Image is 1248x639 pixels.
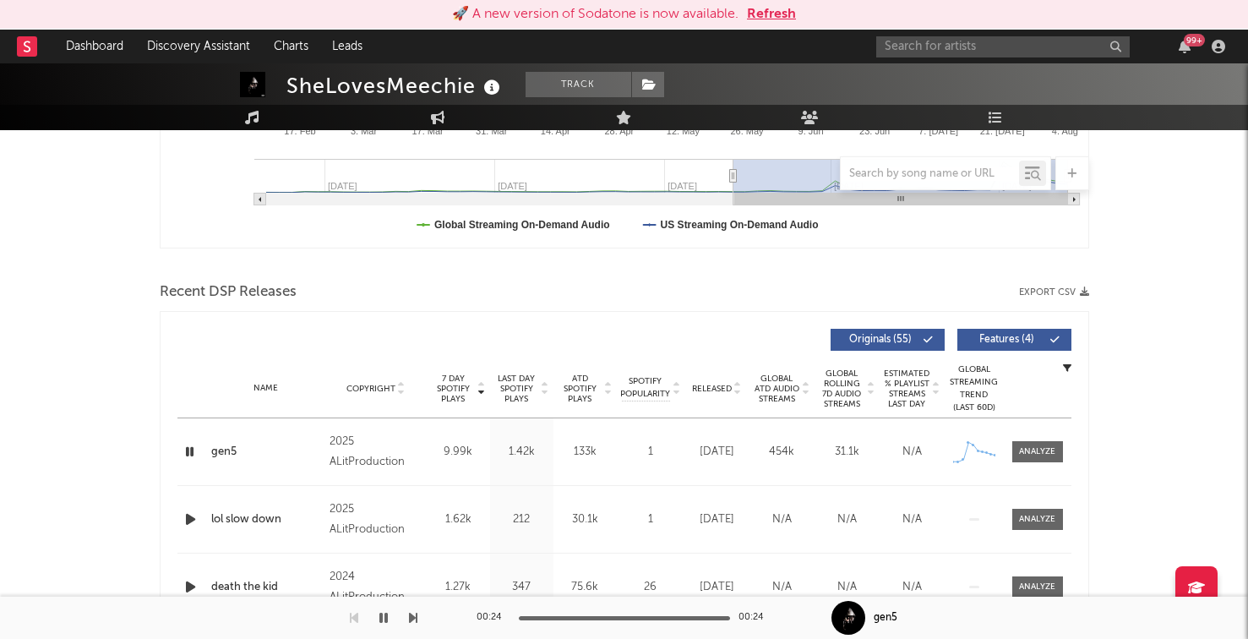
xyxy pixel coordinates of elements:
div: 1.62k [431,511,486,528]
a: death the kid [211,579,322,596]
text: 23. Jun [859,126,890,136]
text: 31. Mar [476,126,508,136]
div: 2024 ALitProduction [330,567,422,608]
div: 26 [621,579,680,596]
div: 1.42k [494,444,549,461]
span: Originals ( 55 ) [842,335,919,345]
a: gen5 [211,444,322,461]
div: 212 [494,511,549,528]
div: 🚀 A new version of Sodatone is now available. [452,4,738,25]
text: 12. May [666,126,700,136]
span: Last Day Spotify Plays [494,374,539,404]
button: Refresh [747,4,796,25]
div: 454k [754,444,810,461]
div: N/A [884,579,940,596]
div: Global Streaming Trend (Last 60D) [949,363,1000,414]
div: 75.6k [558,579,613,596]
a: Dashboard [54,30,135,63]
div: 1 [621,511,680,528]
div: 347 [494,579,549,596]
span: Released [692,384,732,394]
input: Search by song name or URL [841,167,1019,181]
div: N/A [819,579,875,596]
text: Global Streaming On-Demand Audio [434,219,610,231]
div: 2025 ALitProduction [330,500,422,540]
div: [DATE] [689,579,745,596]
button: 99+ [1179,40,1191,53]
text: 9. Jun [798,126,823,136]
button: Track [526,72,631,97]
div: 99 + [1184,34,1205,46]
span: Global Rolling 7D Audio Streams [819,369,865,409]
span: 7 Day Spotify Plays [431,374,476,404]
span: Estimated % Playlist Streams Last Day [884,369,930,409]
text: 28. Apr [604,126,634,136]
div: 31.1k [819,444,875,461]
span: Spotify Popularity [620,375,670,401]
div: 30.1k [558,511,613,528]
button: Features(4) [957,329,1071,351]
span: Recent DSP Releases [160,282,297,303]
div: N/A [819,511,875,528]
div: 2025 ALitProduction [330,432,422,472]
input: Search for artists [876,36,1130,57]
button: Export CSV [1019,287,1089,298]
div: N/A [884,511,940,528]
div: N/A [754,579,810,596]
div: 1.27k [431,579,486,596]
div: 1 [621,444,680,461]
div: 00:24 [738,608,772,628]
a: Discovery Assistant [135,30,262,63]
div: SheLovesMeechie [286,72,504,100]
text: US Streaming On-Demand Audio [660,219,818,231]
div: N/A [884,444,940,461]
text: 21. [DATE] [979,126,1024,136]
text: 14. Apr [540,126,570,136]
text: 17. Feb [284,126,315,136]
div: [DATE] [689,444,745,461]
a: lol slow down [211,511,322,528]
text: 3. Mar [350,126,377,136]
div: Name [211,382,322,395]
a: Charts [262,30,320,63]
a: Leads [320,30,374,63]
div: [DATE] [689,511,745,528]
div: 133k [558,444,613,461]
text: 7. [DATE] [918,126,958,136]
div: gen5 [874,610,897,625]
div: N/A [754,511,810,528]
text: 26. May [730,126,764,136]
span: Features ( 4 ) [968,335,1046,345]
text: 17. Mar [411,126,444,136]
span: ATD Spotify Plays [558,374,602,404]
div: 00:24 [477,608,510,628]
div: 9.99k [431,444,486,461]
span: Copyright [346,384,395,394]
span: Global ATD Audio Streams [754,374,800,404]
text: 4. Aug [1051,126,1077,136]
button: Originals(55) [831,329,945,351]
